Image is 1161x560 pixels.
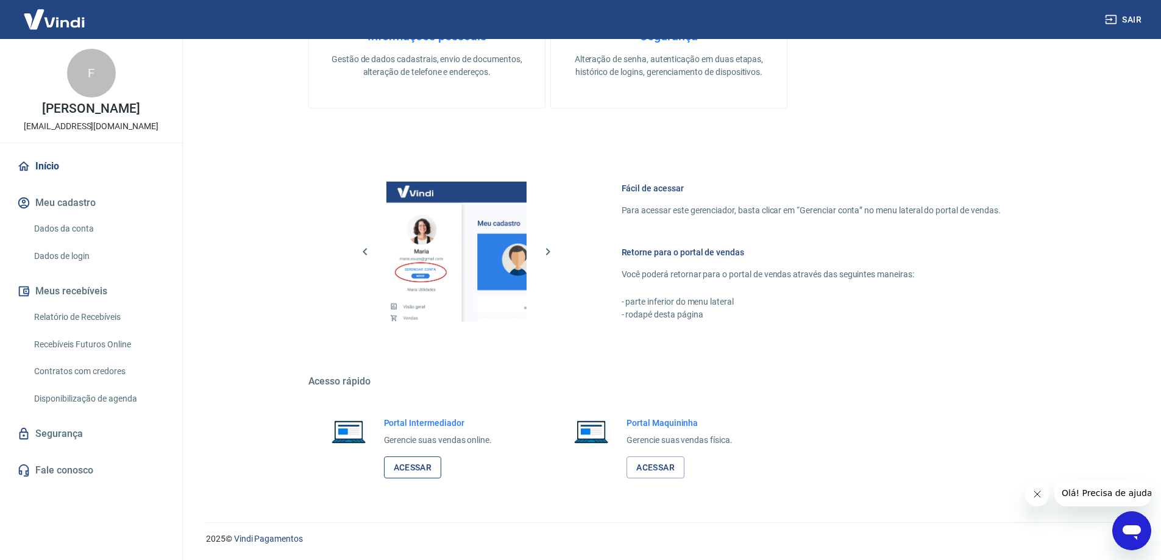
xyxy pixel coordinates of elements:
[384,434,492,447] p: Gerencie suas vendas online.
[622,296,1001,308] p: - parte inferior do menu lateral
[1112,511,1151,550] iframe: Botão para abrir a janela de mensagens
[15,420,168,447] a: Segurança
[15,278,168,305] button: Meus recebíveis
[384,417,492,429] h6: Portal Intermediador
[15,190,168,216] button: Meu cadastro
[1025,482,1049,506] iframe: Fechar mensagem
[627,456,684,479] a: Acessar
[15,457,168,484] a: Fale conosco
[384,456,442,479] a: Acessar
[29,332,168,357] a: Recebíveis Futuros Online
[622,308,1001,321] p: - rodapé desta página
[627,434,733,447] p: Gerencie suas vendas física.
[1102,9,1146,31] button: Sair
[29,359,168,384] a: Contratos com credores
[323,417,374,446] img: Imagem de um notebook aberto
[24,120,158,133] p: [EMAIL_ADDRESS][DOMAIN_NAME]
[328,53,525,79] p: Gestão de dados cadastrais, envio de documentos, alteração de telefone e endereços.
[15,1,94,38] img: Vindi
[29,386,168,411] a: Disponibilização de agenda
[67,49,116,97] div: F
[206,533,1132,545] p: 2025 ©
[29,305,168,330] a: Relatório de Recebíveis
[7,9,102,18] span: Olá! Precisa de ajuda?
[29,244,168,269] a: Dados de login
[627,417,733,429] h6: Portal Maquininha
[42,102,140,115] p: [PERSON_NAME]
[308,375,1030,388] h5: Acesso rápido
[1054,480,1151,506] iframe: Mensagem da empresa
[15,153,168,180] a: Início
[622,268,1001,281] p: Você poderá retornar para o portal de vendas através das seguintes maneiras:
[386,182,527,322] img: Imagem da dashboard mostrando o botão de gerenciar conta na sidebar no lado esquerdo
[566,417,617,446] img: Imagem de um notebook aberto
[622,204,1001,217] p: Para acessar este gerenciador, basta clicar em “Gerenciar conta” no menu lateral do portal de ven...
[570,53,767,79] p: Alteração de senha, autenticação em duas etapas, histórico de logins, gerenciamento de dispositivos.
[622,246,1001,258] h6: Retorne para o portal de vendas
[234,534,303,544] a: Vindi Pagamentos
[29,216,168,241] a: Dados da conta
[622,182,1001,194] h6: Fácil de acessar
